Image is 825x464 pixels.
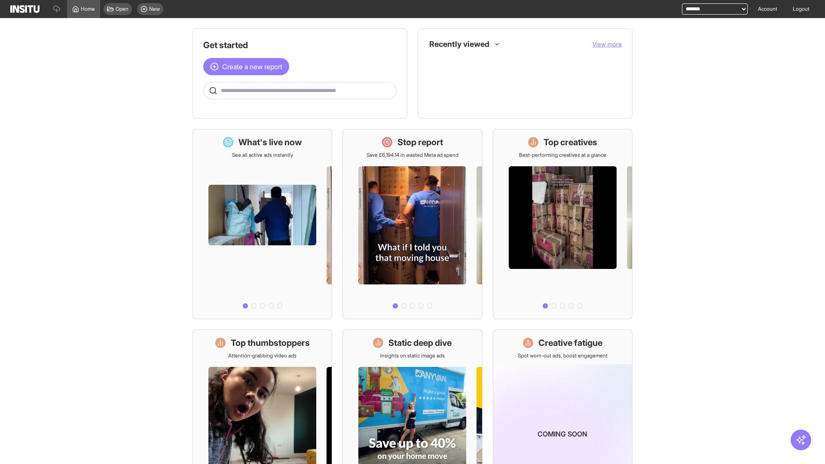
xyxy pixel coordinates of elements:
[447,96,526,103] span: Top 10 Unique Creatives [Beta]
[222,61,282,72] span: Create a new report
[380,352,445,359] p: Insights on static image ads
[116,6,128,12] span: Open
[447,77,501,84] span: Creative Fatigue [Beta]
[447,58,484,65] span: What's live now
[231,337,310,349] h1: Top thumbstoppers
[342,129,482,319] a: Stop reportSave £6,194.14 in wasted Meta ad spend
[593,40,622,49] button: View more
[367,152,458,159] p: Save £6,194.14 in wasted Meta ad spend
[447,77,615,84] span: Creative Fatigue [Beta]
[203,58,289,75] button: Create a new report
[432,94,442,104] div: Insights
[203,39,397,51] h1: Get started
[149,6,160,12] span: New
[593,40,622,48] span: View more
[81,6,95,12] span: Home
[388,337,452,349] h1: Static deep dive
[238,136,302,148] h1: What's live now
[432,75,442,85] div: Insights
[228,352,296,359] p: Attention-grabbing video ads
[493,129,632,319] a: Top creativesBest-performing creatives at a glance
[519,152,606,159] p: Best-performing creatives at a glance
[432,56,442,67] div: Dashboard
[232,152,293,159] p: See all active ads instantly
[447,58,615,65] span: What's live now
[192,129,332,319] a: What's live nowSee all active ads instantly
[10,5,40,13] img: Logo
[447,96,615,103] span: Top 10 Unique Creatives [Beta]
[397,136,443,148] h1: Stop report
[544,136,597,148] h1: Top creatives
